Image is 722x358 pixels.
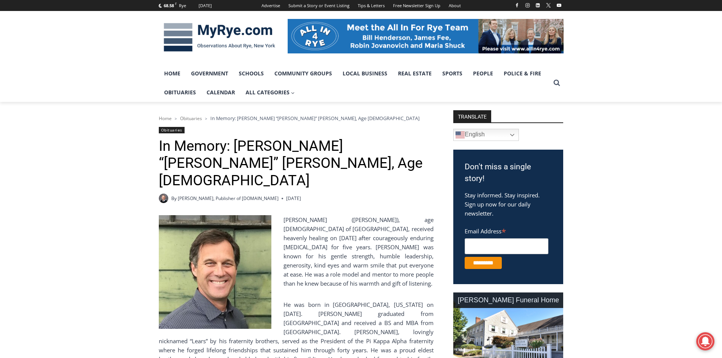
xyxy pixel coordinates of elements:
img: en [456,130,465,139]
div: [PERSON_NAME] Funeral Home [453,292,563,308]
img: Obituary - William Nicholas Leary (Bill) [159,215,271,329]
a: Obituaries [159,83,201,102]
a: Police & Fire [498,64,547,83]
a: English [453,129,519,141]
a: Schools [233,64,269,83]
div: Rye [179,2,186,9]
time: [DATE] [286,195,301,202]
a: Obituaries [180,115,202,122]
span: 68.58 [164,3,174,8]
img: All in for Rye [288,19,564,53]
nav: Breadcrumbs [159,114,434,122]
a: Home [159,64,186,83]
label: Email Address [465,224,548,237]
a: Sports [437,64,468,83]
a: Community Groups [269,64,337,83]
img: MyRye.com [159,18,280,57]
a: X [544,1,553,10]
a: People [468,64,498,83]
strong: TRANSLATE [453,110,491,122]
a: Home [159,115,172,122]
a: Linkedin [533,1,542,10]
span: > [205,116,207,121]
a: Calendar [201,83,240,102]
a: Local Business [337,64,393,83]
a: Government [186,64,233,83]
h1: In Memory: [PERSON_NAME] “[PERSON_NAME]” [PERSON_NAME], Age [DEMOGRAPHIC_DATA] [159,138,434,189]
span: By [171,195,177,202]
a: Obituaries [159,127,185,133]
a: Author image [159,194,168,203]
a: Real Estate [393,64,437,83]
a: Facebook [512,1,522,10]
nav: Primary Navigation [159,64,550,102]
span: [PERSON_NAME] ([PERSON_NAME]), age [DEMOGRAPHIC_DATA] of [GEOGRAPHIC_DATA], received heavenly hea... [283,216,434,287]
a: All Categories [240,83,300,102]
h3: Don't miss a single story! [465,161,552,185]
a: [PERSON_NAME], Publisher of [DOMAIN_NAME] [178,195,279,202]
a: YouTube [554,1,564,10]
button: View Search Form [550,76,564,90]
span: All Categories [246,88,295,97]
a: Instagram [523,1,532,10]
span: > [175,116,177,121]
span: In Memory: [PERSON_NAME] “[PERSON_NAME]” [PERSON_NAME], Age [DEMOGRAPHIC_DATA] [210,115,420,122]
div: [DATE] [199,2,212,9]
p: Stay informed. Stay inspired. Sign up now for our daily newsletter. [465,191,552,218]
span: F [175,2,177,6]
